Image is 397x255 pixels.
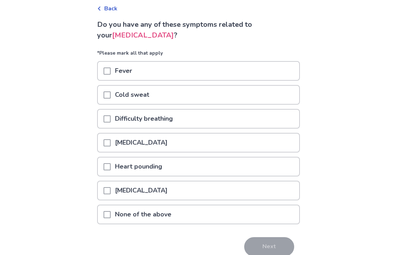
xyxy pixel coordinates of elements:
p: Heart pounding [111,158,166,176]
span: Back [104,5,117,13]
p: Fever [111,62,136,80]
span: [MEDICAL_DATA] [112,31,174,40]
p: Cold sweat [111,86,154,104]
p: Difficulty breathing [111,110,177,128]
p: [MEDICAL_DATA] [111,182,172,200]
p: Do you have any of these symptoms related to your ? [97,20,300,41]
p: *Please mark all that apply [97,50,300,61]
p: None of the above [111,206,176,224]
p: [MEDICAL_DATA] [111,134,172,152]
